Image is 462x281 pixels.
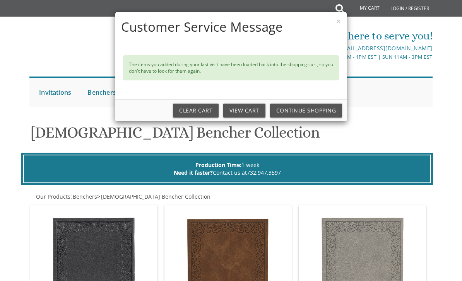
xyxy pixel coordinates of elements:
a: Clear Cart [173,104,219,118]
button: × [336,17,341,25]
h4: Customer Service Message [121,18,341,36]
div: The items you added during your last visit have been loaded back into the shopping cart, so you d... [123,55,339,80]
a: Continue Shopping [270,104,342,118]
a: View Cart [223,104,265,118]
